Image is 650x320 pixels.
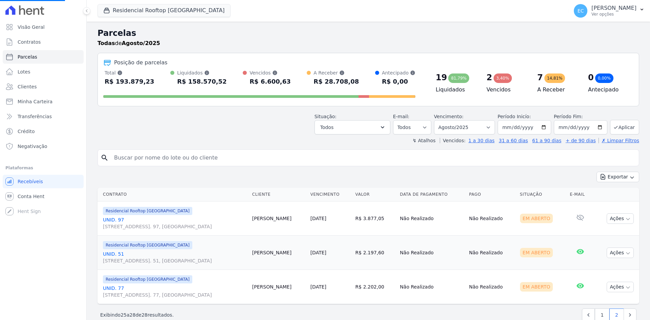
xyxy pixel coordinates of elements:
td: [PERSON_NAME] [250,236,308,270]
div: R$ 193.879,23 [105,76,154,87]
th: E-mail [567,188,593,201]
a: Conta Hent [3,190,84,203]
div: 0,00% [595,73,613,83]
span: EC [578,8,584,13]
a: UNID. 51[STREET_ADDRESS]. 51, [GEOGRAPHIC_DATA] [103,251,247,264]
button: Ações [607,282,634,292]
td: [PERSON_NAME] [250,201,308,236]
input: Buscar por nome do lote ou do cliente [110,151,636,165]
a: Transferências [3,110,84,123]
td: R$ 2.202,00 [353,270,397,304]
label: Período Fim: [554,113,607,120]
a: Lotes [3,65,84,79]
div: 81,79% [448,73,469,83]
label: E-mail: [393,114,410,119]
td: Não Realizado [467,270,517,304]
div: 7 [537,72,543,83]
span: [STREET_ADDRESS]. 51, [GEOGRAPHIC_DATA] [103,257,247,264]
button: Ações [607,213,634,224]
td: [PERSON_NAME] [250,270,308,304]
td: Não Realizado [397,236,466,270]
span: Residencial Rooftop [GEOGRAPHIC_DATA] [103,207,192,215]
a: + de 90 dias [566,138,596,143]
label: Vencidos: [440,138,465,143]
span: Transferências [18,113,52,120]
a: Crédito [3,125,84,138]
td: Não Realizado [467,236,517,270]
div: Plataformas [5,164,81,172]
label: Situação: [315,114,337,119]
span: Lotes [18,68,30,75]
span: Minha Carteira [18,98,52,105]
td: Não Realizado [397,201,466,236]
div: Em Aberto [520,282,553,292]
label: ↯ Atalhos [412,138,435,143]
a: Contratos [3,35,84,49]
span: [STREET_ADDRESS]. 97, [GEOGRAPHIC_DATA] [103,223,247,230]
span: Clientes [18,83,37,90]
i: search [101,154,109,162]
span: Contratos [18,39,41,45]
th: Vencimento [308,188,353,201]
th: Valor [353,188,397,201]
span: [STREET_ADDRESS]. 77, [GEOGRAPHIC_DATA] [103,292,247,298]
span: Visão Geral [18,24,45,30]
p: de [97,39,160,47]
a: Minha Carteira [3,95,84,108]
span: Negativação [18,143,47,150]
div: Vencidos [250,69,290,76]
th: Data de Pagamento [397,188,466,201]
div: Total [105,69,154,76]
a: 1 a 30 dias [469,138,495,143]
div: 2 [486,72,492,83]
a: UNID. 97[STREET_ADDRESS]. 97, [GEOGRAPHIC_DATA] [103,216,247,230]
div: Antecipado [382,69,415,76]
a: Recebíveis [3,175,84,188]
a: UNID. 77[STREET_ADDRESS]. 77, [GEOGRAPHIC_DATA] [103,285,247,298]
h4: A Receber [537,86,577,94]
th: Situação [517,188,567,201]
span: Todos [320,123,333,131]
th: Contrato [97,188,250,201]
span: Crédito [18,128,35,135]
h4: Liquidados [436,86,476,94]
h4: Vencidos [486,86,526,94]
label: Período Inicío: [498,114,531,119]
th: Pago [467,188,517,201]
strong: Agosto/2025 [122,40,160,46]
div: Posição de parcelas [114,59,168,67]
p: Exibindo a de resultados. [100,312,174,318]
div: 3,40% [494,73,512,83]
button: EC [PERSON_NAME] Ver opções [568,1,650,20]
span: 28 [130,312,136,318]
p: Ver opções [591,12,636,17]
th: Cliente [250,188,308,201]
span: Parcelas [18,54,37,60]
p: [PERSON_NAME] [591,5,636,12]
a: ✗ Limpar Filtros [599,138,639,143]
h4: Antecipado [588,86,628,94]
button: Todos [315,120,390,134]
a: Parcelas [3,50,84,64]
button: Residencial Rooftop [GEOGRAPHIC_DATA] [97,4,231,17]
div: Em Aberto [520,248,553,257]
h2: Parcelas [97,27,639,39]
button: Exportar [597,172,639,182]
a: Negativação [3,140,84,153]
span: Recebíveis [18,178,43,185]
div: R$ 28.708,08 [313,76,359,87]
div: Liquidados [177,69,227,76]
td: Não Realizado [467,201,517,236]
a: 61 a 90 dias [532,138,561,143]
strong: Todas [97,40,115,46]
span: 28 [142,312,148,318]
a: [DATE] [310,216,326,221]
span: Conta Hent [18,193,44,200]
div: R$ 158.570,52 [177,76,227,87]
a: Visão Geral [3,20,84,34]
div: 0 [588,72,594,83]
td: Não Realizado [397,270,466,304]
span: 25 [121,312,127,318]
span: Residencial Rooftop [GEOGRAPHIC_DATA] [103,275,192,283]
div: Em Aberto [520,214,553,223]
